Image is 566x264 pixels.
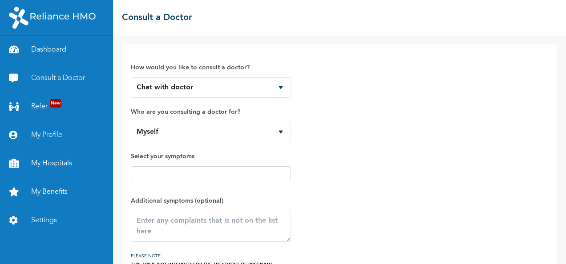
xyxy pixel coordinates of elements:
[131,151,291,162] label: Select your symptoms
[122,11,192,24] h2: Consult a Doctor
[131,107,291,117] label: Who are you consulting a doctor for?
[50,99,61,108] span: New
[9,7,96,29] img: RelianceHMO's Logo
[131,62,291,73] label: How would you like to consult a doctor?
[131,251,291,261] h3: PLEASE NOTE
[131,196,291,206] label: Additional symptoms (optional)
